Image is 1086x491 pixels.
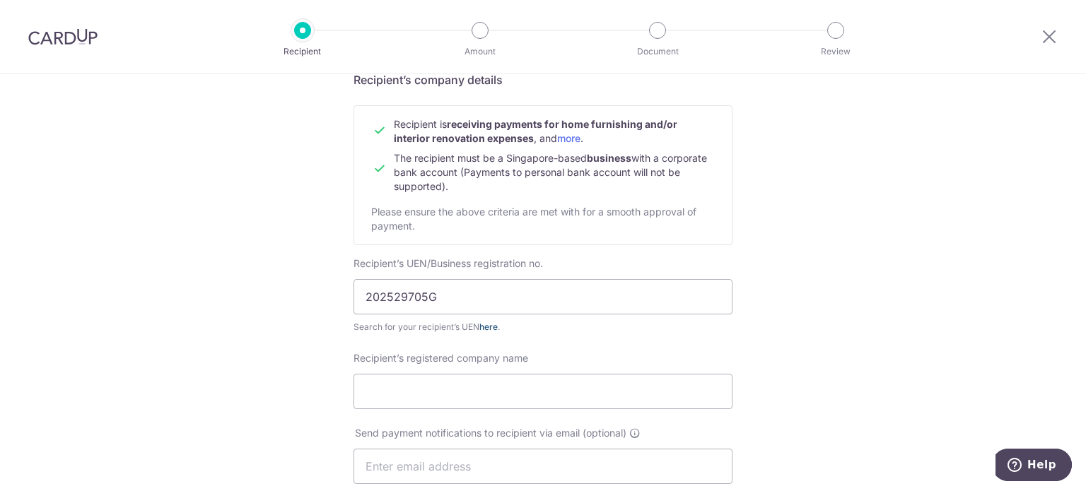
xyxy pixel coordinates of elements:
iframe: Opens a widget where you can find more information [995,449,1072,484]
h5: Recipient’s company details [354,71,732,88]
b: business [587,152,631,164]
span: Recipient’s UEN/Business registration no. [354,257,543,269]
img: CardUp [28,28,98,45]
span: Please ensure the above criteria are met with for a smooth approval of payment. [371,206,696,232]
input: Enter email address [354,449,732,484]
span: The recipient must be a Singapore-based with a corporate bank account (Payments to personal bank ... [394,152,707,192]
span: Recipient is , and . [394,118,677,144]
span: Help [32,10,61,23]
span: Send payment notifications to recipient via email (optional) [355,426,626,440]
p: Document [605,45,710,59]
a: more [557,132,580,144]
a: here [479,321,498,332]
b: receiving payments for home furnishing and/or interior renovation expenses [394,118,677,144]
p: Amount [428,45,532,59]
div: Search for your recipient’s UEN . [354,320,732,334]
span: Recipient’s registered company name [354,352,528,364]
p: Recipient [250,45,355,59]
p: Review [783,45,888,59]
